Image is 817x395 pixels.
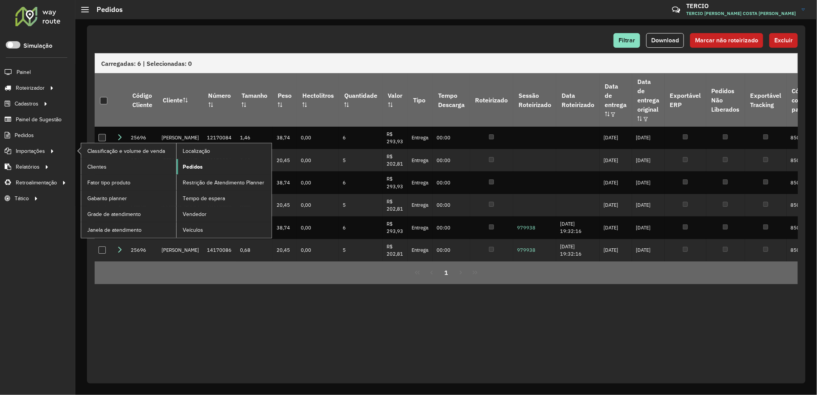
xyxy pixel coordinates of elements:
td: 20,45 [273,149,297,171]
th: Peso [273,73,297,126]
td: [PERSON_NAME] [158,127,203,149]
span: Classificação e volume de venda [87,147,165,155]
td: [DATE] [600,194,632,216]
td: [DATE] [632,239,664,261]
span: Roteirizador [16,84,45,92]
td: Entrega [408,149,433,171]
td: Entrega [408,127,433,149]
span: Filtrar [619,37,635,44]
button: 1 [439,265,454,280]
th: Pedidos Não Liberados [706,73,745,126]
td: [DATE] [600,127,632,149]
td: [DATE] 19:32:16 [556,216,599,239]
td: [DATE] [600,216,632,239]
td: 00:00 [433,194,470,216]
a: Restrição de Atendimento Planner [177,175,272,190]
td: 6 [339,127,382,149]
span: Veículos [183,226,203,234]
td: 0,00 [297,149,339,171]
span: Tático [15,194,29,203]
td: 14170086 [203,239,236,261]
td: Entrega [408,171,433,194]
span: Retroalimentação [16,179,57,187]
th: Número [203,73,236,126]
th: Quantidade [339,73,382,126]
td: 38,74 [273,171,297,194]
span: Download [651,37,679,44]
span: Fator tipo produto [87,179,130,187]
a: Grade de atendimento [81,206,176,222]
th: Hectolitros [297,73,339,126]
td: 12170084 [203,127,236,149]
td: 0,00 [297,216,339,239]
td: 38,74 [273,127,297,149]
td: 38,74 [273,216,297,239]
a: Clientes [81,159,176,174]
th: Sessão Roteirizado [513,73,556,126]
th: Data Roteirizado [556,73,599,126]
td: 0,00 [297,127,339,149]
div: Carregadas: 6 | Selecionadas: 0 [95,53,798,73]
th: Roteirizado [470,73,513,126]
span: Tempo de espera [183,194,225,203]
td: [DATE] [600,239,632,261]
td: [DATE] [600,149,632,171]
a: Vendedor [177,206,272,222]
a: Contato Rápido [668,2,684,18]
td: 00:00 [433,239,470,261]
span: Pedidos [15,131,34,139]
a: Gabarito planner [81,191,176,206]
td: 5 [339,194,382,216]
a: 979938 [517,247,535,253]
td: [DATE] 19:32:16 [556,239,599,261]
h3: TERCIO [686,2,796,10]
h2: Pedidos [89,5,123,14]
td: Entrega [408,216,433,239]
td: 5 [339,239,382,261]
span: Gabarito planner [87,194,127,203]
th: Exportável ERP [665,73,706,126]
th: Data de entrega [600,73,632,126]
span: Painel [17,68,31,76]
td: 00:00 [433,127,470,149]
td: 0,00 [297,239,339,261]
span: Vendedor [183,210,207,218]
a: Tempo de espera [177,191,272,206]
td: 6 [339,171,382,194]
th: Tempo Descarga [433,73,470,126]
button: Download [646,33,684,48]
a: Classificação e volume de venda [81,143,176,159]
a: 979938 [517,224,535,231]
td: 00:00 [433,171,470,194]
a: Fator tipo produto [81,175,176,190]
td: 25696 [127,127,157,149]
td: R$ 293,93 [383,216,408,239]
td: R$ 293,93 [383,171,408,194]
span: Clientes [87,163,107,171]
td: [DATE] [600,171,632,194]
td: 0,00 [297,171,339,194]
span: Grade de atendimento [87,210,141,218]
td: 0,00 [297,194,339,216]
th: Tamanho [236,73,272,126]
label: Simulação [23,41,52,50]
a: Localização [177,143,272,159]
td: Entrega [408,239,433,261]
button: Excluir [769,33,798,48]
td: [DATE] [632,127,664,149]
td: [PERSON_NAME] [158,239,203,261]
th: Cliente [158,73,203,126]
span: Restrição de Atendimento Planner [183,179,264,187]
span: Localização [183,147,210,155]
button: Marcar não roteirizado [690,33,763,48]
td: 00:00 [433,216,470,239]
th: Código Cliente [127,73,157,126]
span: Janela de atendimento [87,226,142,234]
button: Filtrar [614,33,640,48]
td: 20,45 [273,239,297,261]
span: Painel de Sugestão [16,115,62,124]
span: Marcar não roteirizado [695,37,758,44]
td: [DATE] [632,216,664,239]
td: R$ 202,81 [383,149,408,171]
td: 00:00 [433,149,470,171]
